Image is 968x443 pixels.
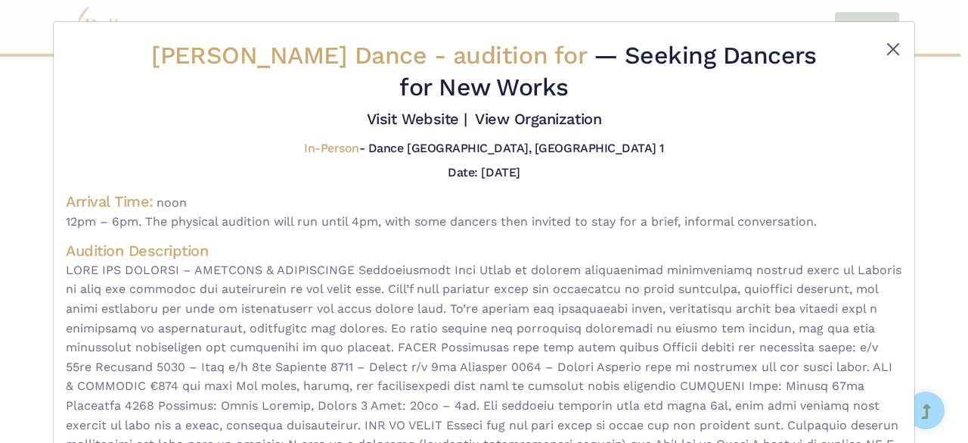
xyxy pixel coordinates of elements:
[453,41,586,70] span: audition for
[66,212,902,232] span: 12pm – 6pm. The physical audition will run until 4pm, with some dancers then invited to stay for ...
[448,165,520,179] h5: Date: [DATE]
[66,241,902,260] h4: Audition Description
[151,41,593,70] span: [PERSON_NAME] Dance -
[367,110,467,128] a: Visit Website |
[304,141,664,157] h5: - Dance [GEOGRAPHIC_DATA], [GEOGRAPHIC_DATA] 1
[157,195,187,210] span: noon
[399,41,816,101] span: — Seeking Dancers for New Works
[66,192,154,211] h4: Arrival Time:
[884,40,902,58] button: Close
[304,141,359,155] span: In-Person
[475,110,601,128] a: View Organization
